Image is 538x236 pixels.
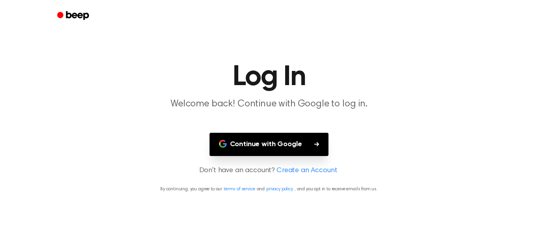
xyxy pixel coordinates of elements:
[276,165,337,176] a: Create an Account
[210,133,329,156] button: Continue with Google
[224,187,255,191] a: terms of service
[266,187,293,191] a: privacy policy
[9,186,529,193] p: By continuing, you agree to our and , and you opt in to receive emails from us.
[67,63,471,91] h1: Log In
[52,8,96,24] a: Beep
[9,165,529,176] p: Don't have an account?
[118,98,420,111] p: Welcome back! Continue with Google to log in.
